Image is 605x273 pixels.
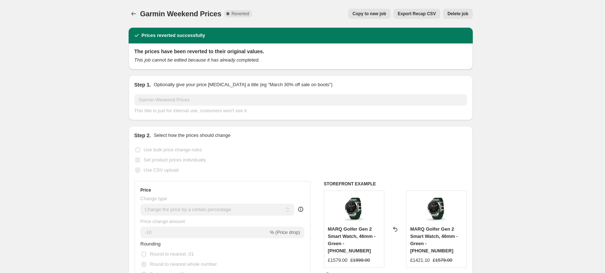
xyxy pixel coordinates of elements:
span: Use CSV upload [144,167,179,173]
h2: Step 1. [134,81,151,88]
span: Round to nearest whole number [150,261,217,267]
strike: £1999.00 [350,257,370,264]
span: Copy to new job [352,11,386,17]
span: Export Recap CSV [398,11,436,17]
span: Rounding [141,241,161,247]
p: Optionally give your price [MEDICAL_DATA] a title (eg "March 30% off sale on boots") [154,81,332,88]
div: £1579.00 [328,257,347,264]
span: Round to nearest .01 [150,251,194,257]
h2: The prices have been reverted to their original values. [134,48,467,55]
strike: £1579.00 [433,257,452,264]
div: £1421.10 [410,257,430,264]
button: Delete job [443,9,472,19]
h2: Prices reverted successfully [142,32,205,39]
img: 010-02648-21main_80x.png [422,194,451,223]
span: % (Price drop) [270,230,300,235]
div: help [297,206,304,213]
span: Price change amount [141,219,185,224]
button: Copy to new job [348,9,391,19]
span: MARQ Golfer Gen 2 Smart Watch, 46mm - Green - [PHONE_NUMBER] [328,226,376,253]
span: Delete job [447,11,468,17]
span: This title is just for internal use, customers won't see it [134,108,247,113]
span: Use bulk price change rules [144,147,202,152]
h3: Price [141,187,151,193]
span: Change type [141,196,167,201]
input: 30% off holiday sale [134,94,467,106]
button: Price change jobs [129,9,139,19]
span: Set product prices individually [144,157,206,163]
h6: STOREFRONT EXAMPLE [324,181,467,187]
i: This job cannot be edited because it has already completed. [134,57,260,63]
img: 010-02648-21main_80x.png [339,194,368,223]
span: MARQ Golfer Gen 2 Smart Watch, 46mm - Green - [PHONE_NUMBER] [410,226,458,253]
button: Export Recap CSV [393,9,440,19]
h2: Step 2. [134,132,151,139]
span: Garmin Weekend Prices [140,10,221,18]
p: Select how the prices should change [154,132,230,139]
span: Reverted [231,11,249,17]
input: -15 [141,227,268,238]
